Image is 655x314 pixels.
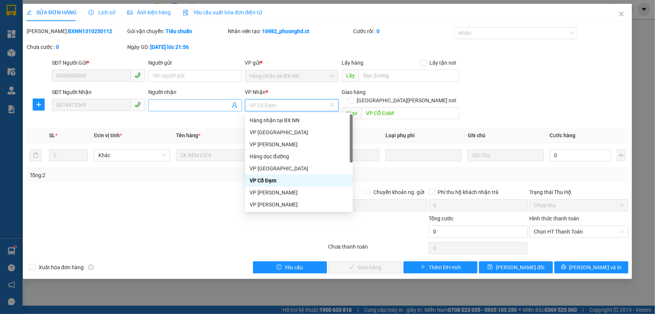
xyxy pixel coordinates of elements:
div: Ngày GD: [127,43,226,51]
span: clock-circle [89,10,94,15]
span: Khác [98,150,166,161]
div: SĐT Người Gửi [52,59,145,67]
input: Dọc đường [359,70,459,82]
button: checkGiao hàng [328,261,402,273]
th: Loại phụ phí [382,128,465,143]
span: Phí thu hộ khách nhận trả [435,188,501,196]
span: Yêu cầu [285,263,303,272]
label: Hình thức thanh toán [529,215,579,221]
span: Cước hàng [550,132,576,138]
span: picture [127,10,133,15]
b: 16982_phuonghd.ct [262,28,310,34]
div: Người gửi [148,59,242,67]
input: VD: Bàn, Ghế [176,149,252,161]
span: Giao [342,107,361,119]
span: Chưa thu [534,200,624,211]
span: Thêm ĐH mới [429,263,461,272]
span: phone [135,102,141,108]
div: VP Hoàng Liệt [245,138,353,150]
div: Chưa thanh toán [328,243,428,256]
div: VP Xuân Giang [245,199,353,211]
div: Gói vận chuyển: [127,27,226,35]
span: close [619,11,625,17]
span: Giao hàng [342,89,366,95]
span: user-add [232,102,238,108]
span: Yêu cầu xuất hóa đơn điện tử [183,9,262,15]
span: [PERSON_NAME] đổi [496,263,544,272]
div: VP [PERSON_NAME] [250,188,348,197]
b: 0 [56,44,59,50]
b: Tiêu chuẩn [166,28,192,34]
span: [GEOGRAPHIC_DATA][PERSON_NAME] nơi [354,96,459,105]
div: VP Hà Đông [245,162,353,174]
span: Lấy tận nơi [427,59,459,67]
span: phone [135,72,141,78]
span: Lấy [342,70,359,82]
span: plus [420,264,426,270]
b: 0 [376,28,379,34]
input: Dọc đường [361,107,459,119]
div: Trạng thái Thu Hộ [529,188,628,196]
span: plus [33,102,44,108]
span: info-circle [88,265,93,270]
b: BXNN1310250112 [68,28,112,34]
div: VP [GEOGRAPHIC_DATA] [250,164,348,173]
img: icon [183,10,189,16]
div: SĐT Người Nhận [52,88,145,96]
span: Chuyển khoản ng. gửi [370,188,427,196]
div: VP Mỹ Đình [245,126,353,138]
span: Lịch sử [89,9,115,15]
span: Hàng nhận tại BX NN [250,70,334,82]
button: plus [33,99,45,111]
div: VP [GEOGRAPHIC_DATA] [250,128,348,137]
span: VP Nhận [245,89,266,95]
span: SL [49,132,55,138]
input: Ghi Chú [468,149,544,161]
span: Chọn HT Thanh Toán [534,226,624,237]
div: Hàng nhận tại BX NN [245,114,353,126]
span: printer [561,264,566,270]
div: VP gửi [245,59,339,67]
div: [PERSON_NAME]: [27,27,126,35]
span: Lấy hàng [342,60,363,66]
div: Tổng: 2 [30,171,253,179]
button: Close [611,4,632,25]
b: [DATE] lúc 21:56 [150,44,189,50]
button: save[PERSON_NAME] đổi [479,261,553,273]
div: Người nhận [148,88,242,96]
div: Cước rồi : [353,27,452,35]
span: Xuất hóa đơn hàng [36,263,87,272]
span: edit [27,10,32,15]
span: VP Cổ Đạm [250,100,334,111]
div: VP Cổ Đạm [250,176,348,185]
span: save [488,264,493,270]
div: Chưa cước : [27,43,126,51]
div: Hàng nhận tại BX NN [250,116,348,124]
div: Hàng dọc đường [245,150,353,162]
div: Hàng dọc đường [250,152,348,161]
div: Nhân viên tạo: [228,27,352,35]
span: SỬA ĐƠN HÀNG [27,9,77,15]
span: Tổng cước [429,215,453,221]
button: delete [30,149,42,161]
th: Ghi chú [465,128,547,143]
button: plusThêm ĐH mới [404,261,477,273]
span: [PERSON_NAME] và In [569,263,622,272]
button: exclamation-circleYêu cầu [253,261,327,273]
div: VP [PERSON_NAME] [250,200,348,209]
button: plus [617,149,625,161]
button: printer[PERSON_NAME] và In [554,261,628,273]
div: VP Cổ Đạm [245,174,353,187]
span: Đơn vị tính [94,132,122,138]
span: Ảnh kiện hàng [127,9,171,15]
div: VP Cương Gián [245,187,353,199]
div: VP [PERSON_NAME] [250,140,348,149]
span: Tên hàng [176,132,200,138]
span: exclamation-circle [277,264,282,270]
